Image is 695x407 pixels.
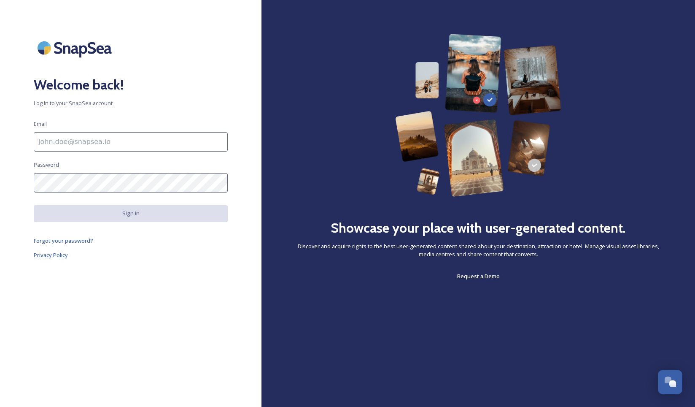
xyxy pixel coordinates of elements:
[34,250,228,260] a: Privacy Policy
[331,218,626,238] h2: Showcase your place with user-generated content.
[658,370,682,394] button: Open Chat
[34,251,68,259] span: Privacy Policy
[395,34,561,197] img: 63b42ca75bacad526042e722_Group%20154-p-800.png
[457,272,500,280] span: Request a Demo
[34,205,228,222] button: Sign in
[34,132,228,152] input: john.doe@snapsea.io
[34,34,118,62] img: SnapSea Logo
[457,271,500,281] a: Request a Demo
[34,161,59,169] span: Password
[34,237,93,244] span: Forgot your password?
[34,99,228,107] span: Log in to your SnapSea account
[295,242,661,258] span: Discover and acquire rights to the best user-generated content shared about your destination, att...
[34,236,228,246] a: Forgot your password?
[34,120,47,128] span: Email
[34,75,228,95] h2: Welcome back!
